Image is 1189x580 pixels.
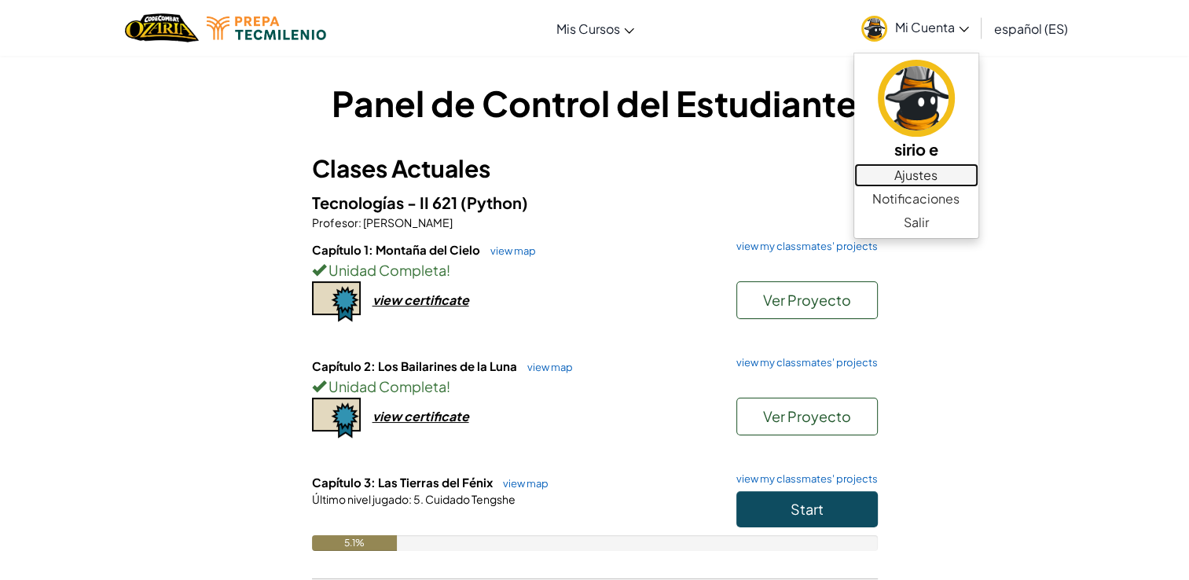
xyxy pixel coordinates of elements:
[312,398,361,439] img: certificate-icon.png
[556,20,620,37] span: Mis Cursos
[736,491,878,527] button: Start
[728,241,878,251] a: view my classmates' projects
[994,20,1068,37] span: español (ES)
[861,16,887,42] img: avatar
[312,358,519,373] span: Capítulo 2: Los Bailarines de la Luna
[312,215,358,229] span: Profesor
[446,377,450,395] span: !
[446,261,450,279] span: !
[728,358,878,368] a: view my classmates' projects
[312,475,495,490] span: Capítulo 3: Las Tierras del Fénix
[763,407,851,425] span: Ver Proyecto
[854,163,978,187] a: Ajustes
[549,7,642,50] a: Mis Cursos
[519,361,573,373] a: view map
[312,408,469,424] a: view certificate
[326,377,446,395] span: Unidad Completa
[207,17,326,40] img: Tecmilenio logo
[736,398,878,435] button: Ver Proyecto
[358,215,361,229] span: :
[728,474,878,484] a: view my classmates' projects
[483,244,536,257] a: view map
[361,215,453,229] span: [PERSON_NAME]
[326,261,446,279] span: Unidad Completa
[853,3,977,53] a: Mi Cuenta
[461,193,528,212] span: (Python)
[312,281,361,322] img: certificate-icon.png
[312,535,397,551] div: 5.1%
[854,211,978,234] a: Salir
[412,492,424,506] span: 5.
[409,492,412,506] span: :
[125,12,198,44] a: Ozaria by CodeCombat logo
[895,19,969,35] span: Mi Cuenta
[125,12,198,44] img: Home
[312,492,409,506] span: Último nivel jugado
[854,187,978,211] a: Notificaciones
[312,79,878,127] h1: Panel de Control del Estudiante
[424,492,516,506] span: Cuidado Tengshe
[986,7,1076,50] a: español (ES)
[872,189,960,208] span: Notificaciones
[854,57,978,163] a: sirio e
[763,291,851,309] span: Ver Proyecto
[878,60,955,137] img: avatar
[372,292,469,308] div: view certificate
[495,477,549,490] a: view map
[312,242,483,257] span: Capítulo 1: Montaña del Cielo
[372,408,469,424] div: view certificate
[791,500,824,518] span: Start
[736,281,878,319] button: Ver Proyecto
[312,193,461,212] span: Tecnologías - II 621
[870,137,963,161] h5: sirio e
[312,292,469,308] a: view certificate
[312,151,878,186] h3: Clases Actuales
